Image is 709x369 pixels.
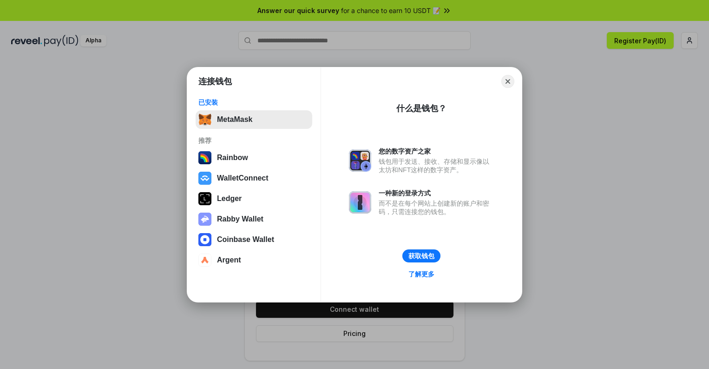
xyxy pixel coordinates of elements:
div: Coinbase Wallet [217,235,274,244]
div: Argent [217,256,241,264]
div: Rainbow [217,154,248,162]
button: Ledger [196,189,312,208]
img: svg+xml,%3Csvg%20fill%3D%22none%22%20height%3D%2233%22%20viewBox%3D%220%200%2035%2033%22%20width%... [198,113,211,126]
div: 推荐 [198,136,309,145]
div: 您的数字资产之家 [379,147,494,155]
button: Coinbase Wallet [196,230,312,249]
div: Ledger [217,195,242,203]
img: svg+xml,%3Csvg%20xmlns%3D%22http%3A%2F%2Fwww.w3.org%2F2000%2Fsvg%22%20fill%3D%22none%22%20viewBox... [349,149,371,172]
img: svg+xml,%3Csvg%20width%3D%22120%22%20height%3D%22120%22%20viewBox%3D%220%200%20120%20120%22%20fil... [198,151,211,164]
div: MetaMask [217,115,252,124]
div: 钱包用于发送、接收、存储和显示像以太坊和NFT这样的数字资产。 [379,157,494,174]
img: svg+xml,%3Csvg%20width%3D%2228%22%20height%3D%2228%22%20viewBox%3D%220%200%2028%2028%22%20fill%3D... [198,233,211,246]
img: svg+xml,%3Csvg%20xmlns%3D%22http%3A%2F%2Fwww.w3.org%2F2000%2Fsvg%22%20fill%3D%22none%22%20viewBox... [349,191,371,214]
div: 已安装 [198,98,309,107]
a: 了解更多 [403,268,440,280]
div: 了解更多 [408,270,434,278]
img: svg+xml,%3Csvg%20width%3D%2228%22%20height%3D%2228%22%20viewBox%3D%220%200%2028%2028%22%20fill%3D... [198,254,211,267]
button: Argent [196,251,312,269]
button: WalletConnect [196,169,312,188]
div: Rabby Wallet [217,215,263,223]
div: 获取钱包 [408,252,434,260]
img: svg+xml,%3Csvg%20width%3D%2228%22%20height%3D%2228%22%20viewBox%3D%220%200%2028%2028%22%20fill%3D... [198,172,211,185]
button: Rabby Wallet [196,210,312,228]
div: 什么是钱包？ [396,103,446,114]
div: WalletConnect [217,174,269,182]
img: svg+xml,%3Csvg%20xmlns%3D%22http%3A%2F%2Fwww.w3.org%2F2000%2Fsvg%22%20width%3D%2228%22%20height%3... [198,192,211,205]
button: Rainbow [196,148,312,167]
img: svg+xml,%3Csvg%20xmlns%3D%22http%3A%2F%2Fwww.w3.org%2F2000%2Fsvg%22%20fill%3D%22none%22%20viewBox... [198,213,211,226]
h1: 连接钱包 [198,76,232,87]
button: 获取钱包 [402,249,440,262]
button: Close [501,75,514,88]
div: 而不是在每个网站上创建新的账户和密码，只需连接您的钱包。 [379,199,494,216]
div: 一种新的登录方式 [379,189,494,197]
button: MetaMask [196,110,312,129]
